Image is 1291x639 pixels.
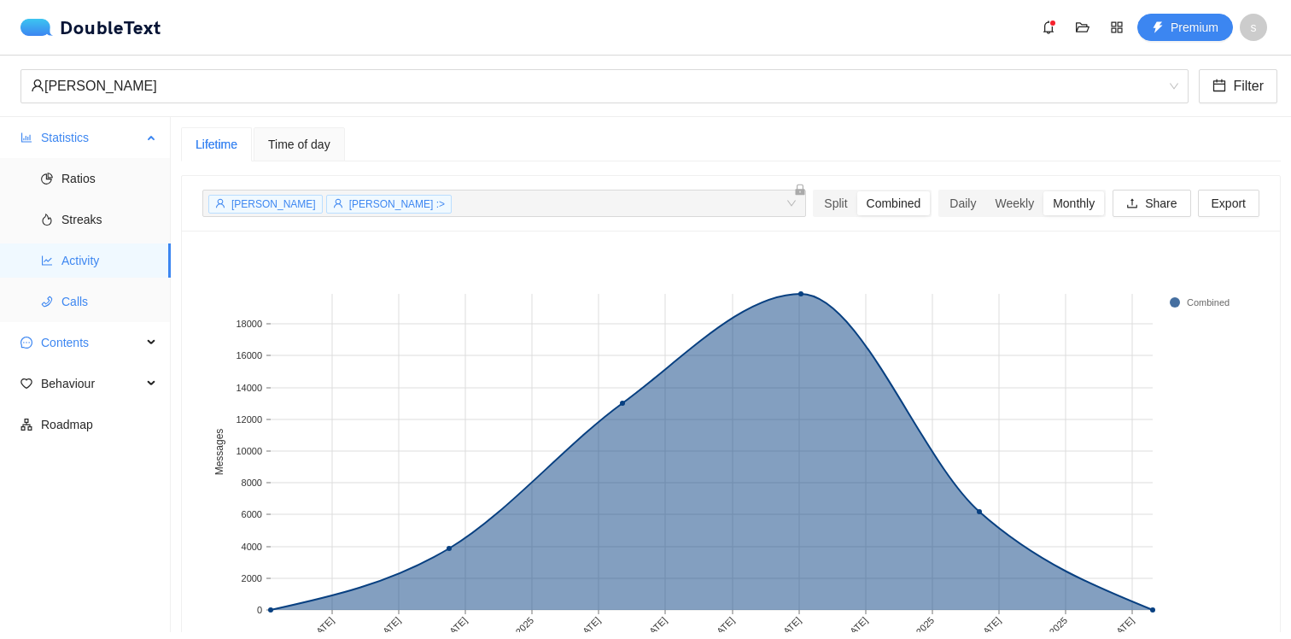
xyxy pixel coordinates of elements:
[242,542,262,552] text: 4000
[236,414,262,425] text: 12000
[794,184,806,196] span: lock
[257,605,262,615] text: 0
[20,19,161,36] div: DoubleText
[20,419,32,431] span: apartment
[333,198,343,208] span: user
[41,120,142,155] span: Statistics
[985,191,1043,215] div: Weekly
[1069,14,1096,41] button: folder-open
[1212,194,1246,213] span: Export
[236,350,262,361] text: 16000
[41,325,142,360] span: Contents
[940,191,985,215] div: Daily
[857,191,931,215] div: Combined
[41,296,53,308] span: phone
[1035,14,1062,41] button: bell
[1070,21,1095,34] span: folder-open
[236,319,262,329] text: 18000
[242,509,262,519] text: 6000
[1199,69,1277,103] button: calendarFilter
[1233,75,1264,97] span: Filter
[236,446,262,456] text: 10000
[1103,14,1130,41] button: appstore
[1171,18,1218,37] span: Premium
[236,383,262,393] text: 14000
[231,198,316,210] span: [PERSON_NAME]
[61,161,157,196] span: Ratios
[242,478,262,488] text: 8000
[31,70,1163,103] div: [PERSON_NAME]
[31,79,44,92] span: user
[196,135,237,154] div: Lifetime
[41,255,53,267] span: line-chart
[349,198,445,210] span: [PERSON_NAME] :>
[268,138,330,150] span: Time of day
[1137,14,1233,41] button: thunderboltPremium
[31,70,1178,103] span: Derrick
[20,19,60,36] img: logo
[41,214,53,226] span: fire
[215,198,225,208] span: user
[1251,14,1257,41] span: s
[1198,190,1259,217] button: Export
[1152,21,1164,35] span: thunderbolt
[213,429,225,476] text: Messages
[20,337,32,349] span: message
[61,284,157,319] span: Calls
[20,132,32,144] span: bar-chart
[1145,194,1177,213] span: Share
[41,366,142,401] span: Behaviour
[1043,191,1104,215] div: Monthly
[20,378,32,390] span: heart
[41,173,53,185] span: pie-chart
[242,573,262,583] text: 2000
[1126,197,1138,211] span: upload
[815,191,856,215] div: Split
[1036,21,1061,34] span: bell
[1104,21,1130,34] span: appstore
[1113,190,1190,217] button: uploadShare
[20,19,161,36] a: logoDoubleText
[61,243,157,278] span: Activity
[41,407,157,442] span: Roadmap
[61,202,157,237] span: Streaks
[1212,79,1226,95] span: calendar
